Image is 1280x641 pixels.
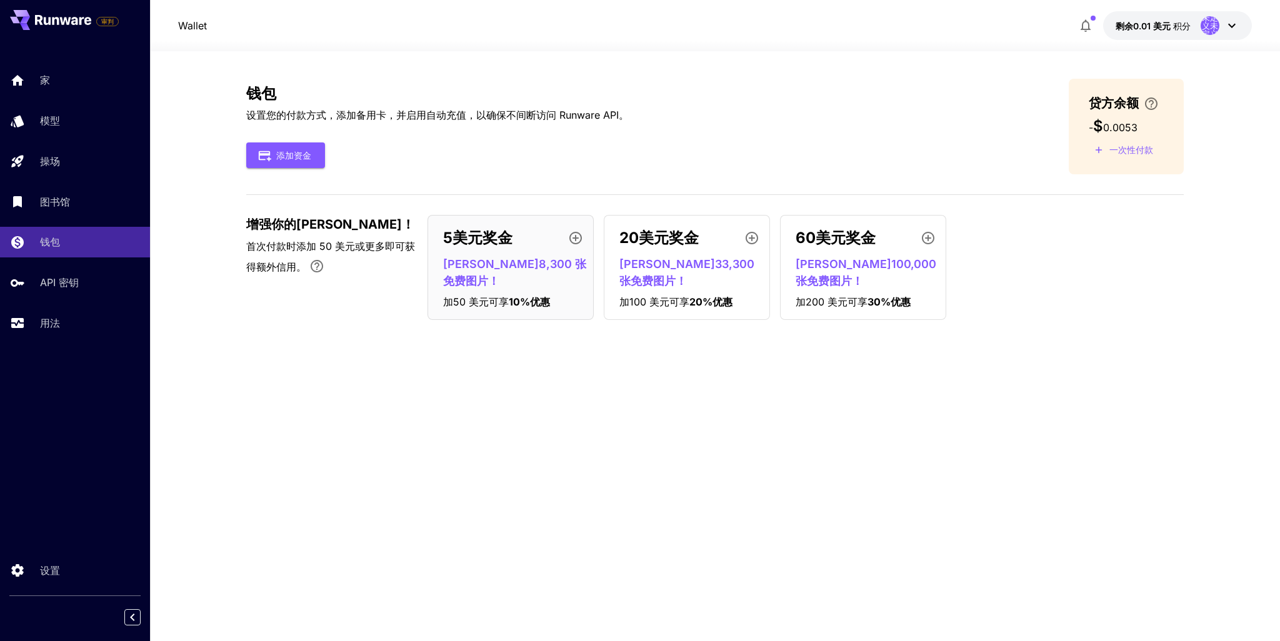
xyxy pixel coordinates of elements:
[443,257,586,287] font: [PERSON_NAME]8,300 张免费图片！
[453,296,509,308] font: 50 美元可享
[178,18,207,33] a: Wallet
[178,18,207,33] nav: 面包屑
[1139,96,1164,111] button: 输入您的银行卡详细信息并选择自动充值金额，以避免服务中断。当您的余额降至设定金额的最后 10% 时，我们会自动为您的账户充值。为了确保您的服务顺畅运行，请考虑选择更高的自动充值金额。
[40,155,60,167] font: 操场
[246,142,325,168] button: 添加资金
[40,317,60,329] font: 用法
[443,296,453,308] font: 加
[1103,11,1252,40] button: -0.0053美元未定义未定义
[246,240,415,273] font: 首次付款时添加 50 美元或更多即可获得额外信用。
[443,229,512,247] font: 5美元奖金
[619,257,754,287] font: [PERSON_NAME]33,300 张免费图片！
[796,296,847,308] font: 加200 美元
[96,14,119,29] span: 添加您的支付卡以启用完整的平台功能。
[246,84,276,102] font: 钱包
[881,296,911,308] font: %优惠
[520,296,550,308] font: %优惠
[509,296,520,308] font: 10
[702,296,732,308] font: %优惠
[1089,121,1093,134] font: -
[796,229,876,247] font: 60美元奖金
[40,74,50,86] font: 家
[276,150,311,161] font: 添加资金
[246,109,629,121] font: 设置您的付款方式，添加备用卡，并启用自动充值，以确保不间断访问 Runware API。
[101,17,114,25] font: 审判
[40,196,70,208] font: 图书馆
[1116,21,1171,31] font: 剩余0.01 美元
[1093,117,1103,135] font: $
[134,606,150,629] div: 折叠侧边栏
[1089,140,1159,159] button: 进行一次性、非经常性付款
[124,609,141,625] button: 折叠侧边栏
[619,229,699,247] font: 20美元奖金
[847,296,867,308] font: 可享
[40,276,79,289] font: API 密钥
[669,296,689,308] font: 可享
[867,296,881,308] font: 30
[689,296,702,308] font: 20
[1109,144,1153,155] font: 一次性付款
[40,114,60,127] font: 模型
[304,254,329,279] button: 奖金仅适用于您的首次付款，最高可达前 1,000 美元的 30%。
[40,564,60,577] font: 设置
[246,217,414,232] font: 增强你的[PERSON_NAME]！
[796,257,936,287] font: [PERSON_NAME]100,000 张免费图片！
[619,296,669,308] font: 加100 美元
[40,236,60,248] font: 钱包
[1173,21,1191,31] font: 积分
[1103,121,1137,134] font: 0.0053
[1202,12,1218,39] font: 未定义未定义
[1089,96,1139,111] font: 贷方余额
[1116,19,1191,32] div: -0.0053美元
